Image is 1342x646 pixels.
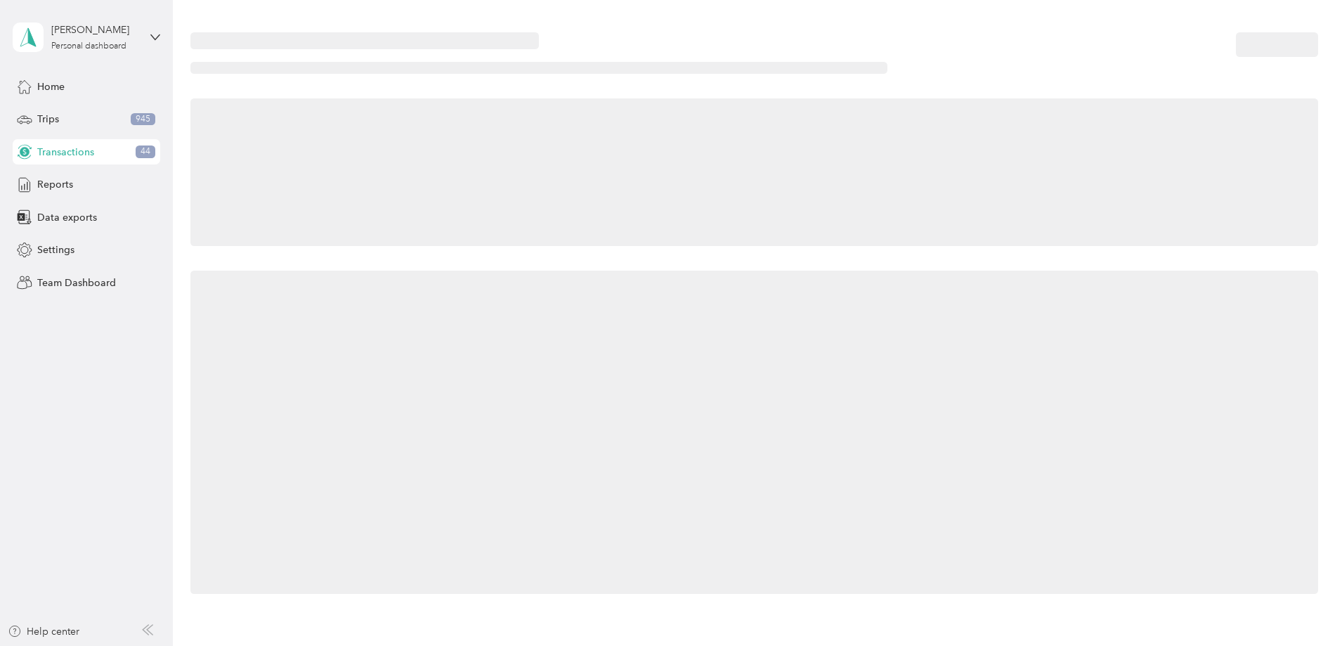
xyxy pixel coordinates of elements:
[136,146,155,158] span: 44
[131,113,155,126] span: 945
[37,243,74,257] span: Settings
[37,210,97,225] span: Data exports
[37,177,73,192] span: Reports
[37,145,94,160] span: Transactions
[37,79,65,94] span: Home
[51,22,139,37] div: [PERSON_NAME]
[37,276,116,290] span: Team Dashboard
[8,624,79,639] button: Help center
[37,112,59,127] span: Trips
[51,42,126,51] div: Personal dashboard
[1263,567,1342,646] iframe: Everlance-gr Chat Button Frame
